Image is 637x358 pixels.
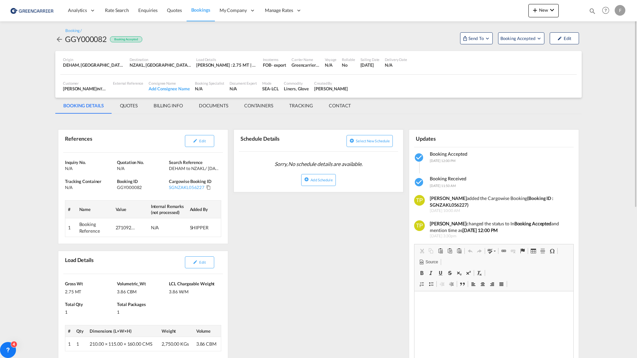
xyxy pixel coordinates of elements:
a: Block Quote [458,280,467,288]
div: Created By [314,81,348,86]
div: NZAKL, Auckland, New Zealand, Oceania, Oceania [130,62,191,68]
th: Dimensions (L×W×H) [87,325,159,337]
div: Help [600,5,615,17]
div: Add Consignee Name [149,86,190,92]
span: Gross Wt [65,281,83,286]
div: SEA-LCL [262,86,279,92]
a: Redo (Ctrl+Y) [475,247,484,255]
button: Open demo menu [498,32,544,44]
span: Bookings [191,7,210,13]
div: DEHAM, Hamburg, Germany, Western Europe, Europe [63,62,124,68]
span: Help [600,5,611,16]
span: Booking ID [117,179,138,184]
td: 1 [65,337,74,351]
strong: [PERSON_NAME] [430,195,467,201]
a: Align Right [487,280,497,288]
button: icon-pencilEdit [550,32,579,44]
a: Remove Format [475,269,484,277]
div: Booking Accepted [110,36,142,43]
span: Volumetric_Wt [117,281,146,286]
span: INTERFRACHT CONTAINER OVERSEAS SERVICES GMBH [97,86,189,91]
div: 1 [65,307,115,315]
div: Commodity [284,81,309,86]
div: added the Cargowise Booking [430,195,569,208]
md-pagination-wrapper: Use the left and right arrow keys to navigate between tabs [55,98,359,114]
a: Table [529,247,538,255]
span: Select new schedule [356,139,390,143]
a: Paste as plain text (Ctrl+Shift+V) [445,247,454,255]
div: External Reference [113,81,143,86]
div: Destination [130,57,191,62]
th: Volume [194,325,221,337]
md-icon: icon-plus-circle [304,177,309,182]
a: Center [478,280,487,288]
b: [PERSON_NAME] [430,221,466,226]
th: # [65,325,74,337]
md-icon: icon-arrow-left [55,35,63,43]
a: Paste (Ctrl+V) [436,247,445,255]
div: Document Expert [230,81,257,86]
span: Source [424,259,438,265]
md-tab-item: QUOTES [112,98,146,114]
a: Paste from Word [454,247,464,255]
a: Anchor [518,247,527,255]
div: 2.75 MT [65,287,115,295]
span: Analytics [68,7,87,14]
span: Enquiries [138,7,158,13]
a: Cut (Ctrl+X) [417,247,426,255]
span: Total Packages [117,302,146,307]
a: Increase Indent [447,280,456,288]
span: [DATE] 3:30pm [430,233,569,239]
div: FOB [263,62,271,68]
span: LCL Chargeable Weight [169,281,215,286]
div: icon-arrow-left [55,34,65,44]
a: Justify [497,280,506,288]
md-icon: Click to Copy [206,185,211,190]
th: Name [77,200,113,218]
td: 1 [65,218,77,237]
img: 52QHzMAAAAGSURBVAMAt2qQaq+hUecAAAAASUVORK5CYII= [414,195,425,206]
span: Search Reference [169,160,202,165]
md-tab-item: CONTACT [321,98,359,114]
th: Added By [187,200,221,218]
div: N/A [230,86,257,92]
div: Rollable [342,57,355,62]
span: 3.86 CBM [196,341,217,347]
th: Internal Remarks (not processed) [148,200,187,218]
div: Booking / [65,28,82,34]
span: Send To [468,35,484,42]
span: Inquiry No. [65,160,86,165]
span: [DATE] 12:00 PM [430,159,455,163]
a: Undo (Ctrl+Z) [465,247,475,255]
span: Booking Received [430,176,466,181]
div: SGNZAKL056227 [169,184,205,190]
span: 210.00 × 115.00 × 160.00 CMS [90,341,152,347]
div: icon-magnify [589,7,596,17]
a: Link (Ctrl+K) [499,247,508,255]
div: 3.86 CBM [117,287,167,295]
div: No [342,62,355,68]
iframe: Editor, editor4 [414,291,573,358]
md-tab-item: TRACKING [281,98,321,114]
th: Weight [159,325,194,337]
a: Underline (Ctrl+U) [436,269,445,277]
b: Booking Accepted [514,221,551,226]
span: My Company [220,7,247,14]
button: icon-pencilEdit [185,256,214,268]
td: SHIPPER [187,218,221,237]
md-icon: icon-plus 400-fg [531,6,539,14]
div: 3.86 W/M [169,287,219,295]
span: Edit [199,260,206,264]
md-icon: icon-pencil [193,138,198,143]
md-icon: icon-chevron-down [548,6,556,14]
md-icon: icon-plus-circle [349,138,354,143]
td: Booking Reference [77,218,113,237]
div: Incoterms [263,57,286,62]
button: Open demo menu [460,32,493,44]
a: Strikethrough [445,269,454,277]
span: Total Qty [65,302,83,307]
md-icon: icon-pencil [193,260,198,264]
div: [PERSON_NAME] [63,86,108,92]
div: N/A [151,224,171,231]
img: 1378a7308afe11ef83610d9e779c6b34.png [10,3,55,18]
